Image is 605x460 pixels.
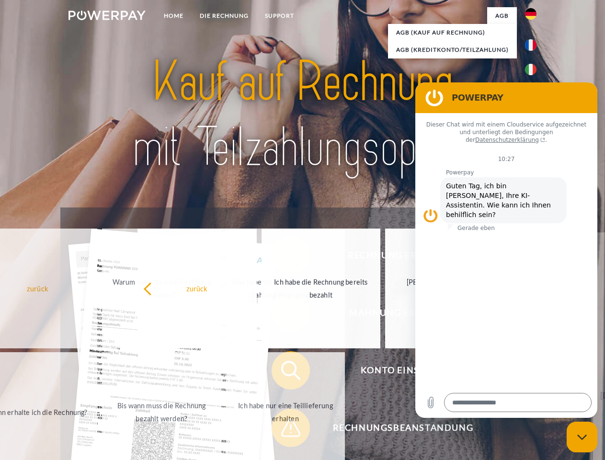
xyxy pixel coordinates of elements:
[415,82,597,418] iframe: Messaging-Fenster
[91,46,514,184] img: title-powerpay_de.svg
[108,276,216,301] div: Warum habe ich eine Rechnung erhalten?
[525,8,537,20] img: de
[567,422,597,452] iframe: Schaltfläche zum Öffnen des Messaging-Fensters; Konversation läuft
[391,276,499,301] div: [PERSON_NAME] wurde retourniert
[143,282,251,295] div: zurück
[388,24,517,41] a: AGB (Kauf auf Rechnung)
[272,351,521,390] button: Konto einsehen
[192,7,257,24] a: DIE RECHNUNG
[156,7,192,24] a: Home
[388,41,517,58] a: AGB (Kreditkonto/Teilzahlung)
[108,399,216,425] div: Bis wann muss die Rechnung bezahlt werden?
[257,7,302,24] a: SUPPORT
[285,409,520,447] span: Rechnungsbeanstandung
[232,399,340,425] div: Ich habe nur eine Teillieferung erhalten
[487,7,517,24] a: agb
[525,39,537,51] img: fr
[285,351,520,390] span: Konto einsehen
[272,409,521,447] button: Rechnungsbeanstandung
[267,276,375,301] div: Ich habe die Rechnung bereits bezahlt
[68,11,146,20] img: logo-powerpay-white.svg
[525,64,537,75] img: it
